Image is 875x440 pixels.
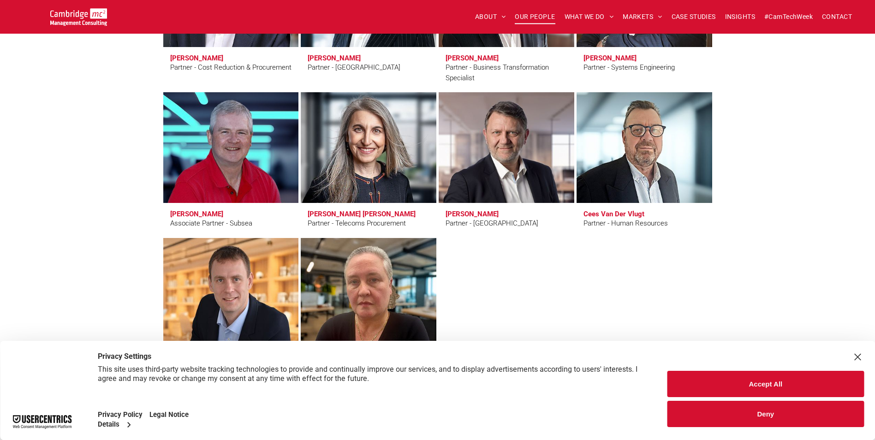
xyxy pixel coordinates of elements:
[170,54,223,62] h3: [PERSON_NAME]
[760,10,817,24] a: #CamTechWeek
[667,10,720,24] a: CASE STUDIES
[170,210,223,218] h3: [PERSON_NAME]
[560,10,619,24] a: WHAT WE DO
[170,218,252,229] div: Associate Partner - Subsea
[50,10,107,19] a: Your Business Transformed | Cambridge Management Consulting
[510,10,560,24] a: OUR PEOPLE
[470,10,511,24] a: ABOUT
[446,62,567,83] div: Partner - Business Transformation Specialist
[446,54,499,62] h3: [PERSON_NAME]
[301,238,436,349] a: Kirsten Watson | Partner - Contract Management | Cambridge Management Consulting
[308,54,361,62] h3: [PERSON_NAME]
[577,92,712,203] a: Cees Van Der Vlugt | Partner - Human Resources | Cambridge Management Consulting
[50,8,107,26] img: Cambridge MC Logo
[163,238,299,349] a: Martin Vavrek | Associate Partner - Business Transformation
[308,62,400,73] div: Partner - [GEOGRAPHIC_DATA]
[163,92,299,203] a: Julian Rawle | Associate Partner - Subsea | Cambridge Management Consulting
[301,92,436,203] a: Elisabeth Rodrigues Simao | Partner - Telecoms Procurement
[446,218,538,229] div: Partner - [GEOGRAPHIC_DATA]
[583,54,637,62] h3: [PERSON_NAME]
[170,62,292,73] div: Partner - Cost Reduction & Procurement
[583,210,644,218] h3: Cees Van Der Vlugt
[618,10,667,24] a: MARKETS
[720,10,760,24] a: INSIGHTS
[583,62,675,73] div: Partner - Systems Engineering
[817,10,857,24] a: CONTACT
[308,210,416,218] h3: [PERSON_NAME] [PERSON_NAME]
[308,218,406,229] div: Partner - Telecoms Procurement
[439,92,574,203] a: Jean-Pierre Vales | Partner - France | Cambridge Management Consulting
[446,210,499,218] h3: [PERSON_NAME]
[583,218,668,229] div: Partner - Human Resources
